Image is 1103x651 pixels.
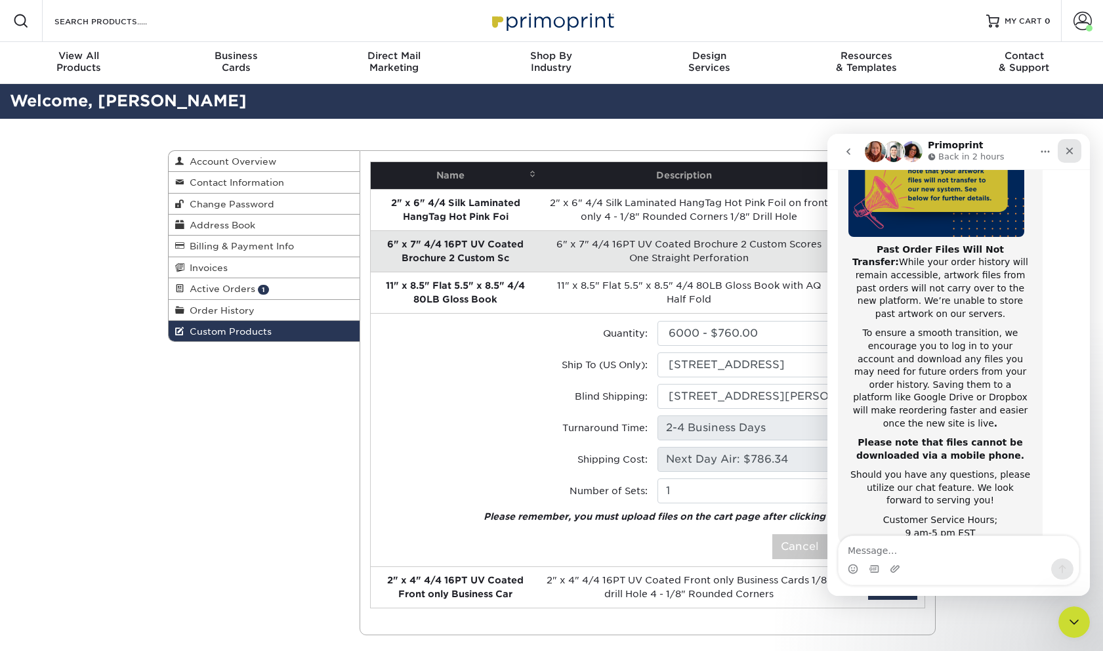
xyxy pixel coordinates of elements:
[603,326,648,340] label: Quantity:
[484,511,917,522] em: Please remember, you must upload files on the cart page after clicking add to cart below.
[169,321,360,341] a: Custom Products
[472,50,630,73] div: Industry
[562,421,648,434] label: Turnaround Time:
[184,305,255,316] span: Order History
[169,194,360,215] a: Change Password
[169,278,360,299] a: Active Orders 1
[169,300,360,321] a: Order History
[169,257,360,278] a: Invoices
[184,241,294,251] span: Billing & Payment Info
[29,303,197,327] b: Please note that files cannot be downloaded via a mobile phone.
[577,452,648,466] label: Shipping Cost:
[169,215,360,236] a: Address Book
[946,50,1103,62] span: Contact
[540,162,838,189] th: Description
[1045,16,1051,26] span: 0
[184,220,255,230] span: Address Book
[315,42,472,84] a: Direct MailMarketing
[315,50,472,62] span: Direct Mail
[21,380,205,406] div: Customer Service Hours; 9 am-5 pm EST
[21,193,205,296] div: To ensure a smooth transition, we encourage you to log in to your account and download any files ...
[184,199,274,209] span: Change Password
[657,447,917,472] input: Pending
[540,272,838,313] td: 11" x 8.5" Flat 5.5" x 8.5" 4/4 80LB Gloss Book with AQ Half Fold
[157,50,315,62] span: Business
[788,42,946,84] a: Resources& Templates
[631,50,788,73] div: Services
[224,425,246,446] button: Send a message…
[184,326,272,337] span: Custom Products
[62,430,73,440] button: Upload attachment
[21,110,205,187] div: While your order history will remain accessible, artwork files from past orders will not carry ov...
[184,177,284,188] span: Contact Information
[387,239,524,263] strong: 6" x 7" 4/4 16PT UV Coated Brochure 2 Custom Sc
[3,611,112,646] iframe: Google Customer Reviews
[53,13,181,29] input: SEARCH PRODUCTS.....
[41,430,52,440] button: Gif picker
[486,7,617,35] img: Primoprint
[1005,16,1042,27] span: MY CART
[1058,606,1090,638] iframe: Intercom live chat
[540,189,838,230] td: 2" x 6" 4/4 Silk Laminated HangTag Hot Pink Foil on front only 4 - 1/8" Rounded Corners 1/8" Dril...
[631,50,788,62] span: Design
[258,285,269,295] span: 1
[20,430,31,440] button: Emoji picker
[772,534,827,559] button: Cancel
[25,110,177,134] b: Past Order Files Will Not Transfer:
[788,50,946,62] span: Resources
[11,402,251,425] textarea: Message…
[788,50,946,73] div: & Templates
[371,162,540,189] th: Name
[184,156,276,167] span: Account Overview
[946,50,1103,73] div: & Support
[184,283,255,294] span: Active Orders
[540,230,838,272] td: 6" x 7" 4/4 16PT UV Coated Brochure 2 Custom Scores One Straight Perforation
[387,575,524,599] strong: 2" x 4" 4/4 16PT UV Coated Front only Business Car
[827,134,1090,596] iframe: Intercom live chat
[631,42,788,84] a: DesignServices
[21,335,205,373] div: Should you have any questions, please utilize our chat feature. We look forward to serving you!
[169,172,360,193] a: Contact Information
[472,50,630,62] span: Shop By
[169,236,360,257] a: Billing & Payment Info
[167,284,170,295] b: .
[386,280,525,304] strong: 11" x 8.5" Flat 5.5" x 8.5" 4/4 80LB Gloss Book
[157,50,315,73] div: Cards
[184,262,228,273] span: Invoices
[946,42,1103,84] a: Contact& Support
[562,358,648,371] label: Ship To (US Only):
[472,42,630,84] a: Shop ByIndustry
[391,198,520,222] strong: 2" x 6" 4/4 Silk Laminated HangTag Hot Pink Foi
[157,42,315,84] a: BusinessCards
[169,151,360,172] a: Account Overview
[315,50,472,73] div: Marketing
[570,484,648,497] label: Number of Sets:
[540,566,838,608] td: 2" x 4" 4/4 16PT UV Coated Front only Business Cards 1/8" drill Hole 4 - 1/8" Rounded Corners
[575,389,648,403] label: Blind Shipping:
